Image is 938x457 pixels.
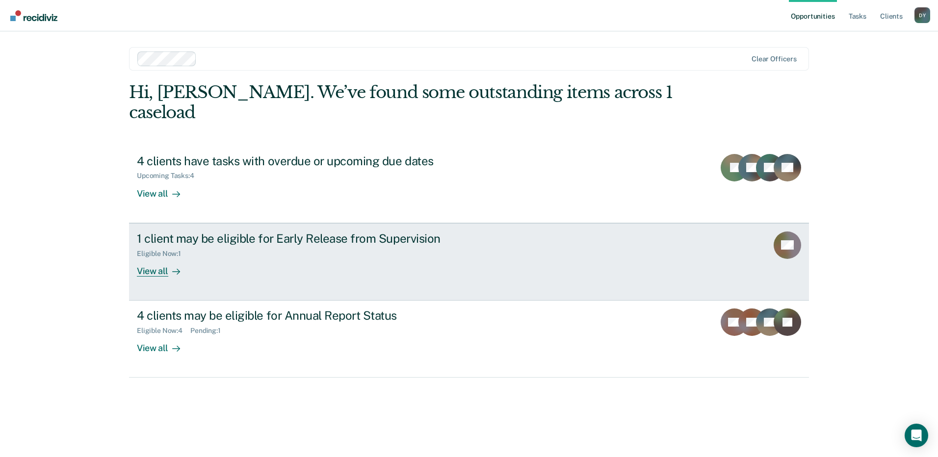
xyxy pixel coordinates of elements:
[129,223,809,301] a: 1 client may be eligible for Early Release from SupervisionEligible Now:1View all
[137,308,481,323] div: 4 clients may be eligible for Annual Report Status
[137,154,481,168] div: 4 clients have tasks with overdue or upcoming due dates
[129,301,809,378] a: 4 clients may be eligible for Annual Report StatusEligible Now:4Pending:1View all
[129,82,673,123] div: Hi, [PERSON_NAME]. We’ve found some outstanding items across 1 caseload
[137,231,481,246] div: 1 client may be eligible for Early Release from Supervision
[137,180,192,199] div: View all
[137,335,192,354] div: View all
[137,172,202,180] div: Upcoming Tasks : 4
[129,146,809,223] a: 4 clients have tasks with overdue or upcoming due datesUpcoming Tasks:4View all
[137,327,190,335] div: Eligible Now : 4
[137,250,189,258] div: Eligible Now : 1
[752,55,797,63] div: Clear officers
[190,327,229,335] div: Pending : 1
[10,10,57,21] img: Recidiviz
[137,257,192,277] div: View all
[914,7,930,23] div: D Y
[914,7,930,23] button: Profile dropdown button
[905,424,928,447] div: Open Intercom Messenger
